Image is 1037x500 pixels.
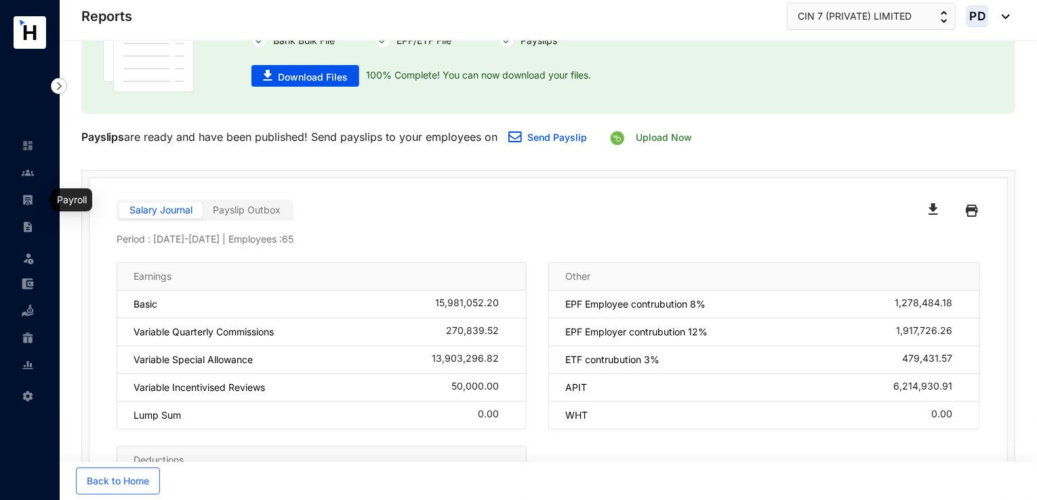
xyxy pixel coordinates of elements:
img: settings-unselected.1febfda315e6e19643a1.svg [22,390,34,402]
img: report-unselected.e6a6b4230fc7da01f883.svg [22,359,34,371]
img: nav-icon-right.af6afadce00d159da59955279c43614e.svg [51,78,67,94]
img: leave-unselected.2934df6273408c3f84d9.svg [22,251,35,265]
li: Loan [11,297,43,325]
p: Deductions [134,453,184,467]
div: 13,903,296.82 [432,353,510,367]
button: Send Payslip [497,125,598,152]
img: white-round-correct.82fe2cc7c780f4a5f5076f0407303cee.svg [251,33,268,49]
p: Lump Sum [134,409,181,422]
span: Salary Journal [129,204,192,215]
p: Period : [DATE] - [DATE] | Employees : 65 [117,232,980,246]
p: Payslips [81,129,124,145]
span: PD [969,10,985,22]
button: Download Files [251,65,359,87]
button: Back to Home [76,467,160,495]
p: Variable Special Allowance [134,353,253,367]
p: EPF Employee contrubution 8% [565,297,706,311]
span: Back to Home [87,474,149,488]
p: WHT [565,409,588,422]
p: ETF contrubution 3% [565,353,659,367]
div: 0.00 [478,409,510,422]
img: people-unselected.118708e94b43a90eceab.svg [22,167,34,179]
p: Earnings [134,270,171,283]
p: are ready and have been published! Send payslips to your employees on [81,129,497,145]
li: Reports [11,352,43,379]
img: contract-unselected.99e2b2107c0a7dd48938.svg [22,221,34,233]
button: Upload Now [598,126,703,148]
li: Expenses [11,270,43,297]
p: EPF Employer contrubution 12% [565,325,708,339]
span: Download Files [278,70,348,84]
p: Bank Bulk File [268,33,335,49]
div: 270,839.52 [446,325,510,339]
img: loan-unselected.d74d20a04637f2d15ab5.svg [22,305,34,317]
div: 6,214,930.91 [893,381,963,394]
li: Contracts [11,213,43,241]
div: 50,000.00 [451,381,510,394]
img: up-down-arrow.74152d26bf9780fbf563ca9c90304185.svg [941,11,948,23]
img: black-download.65125d1489207c3b344388237fee996b.svg [929,203,938,215]
img: black-printer.ae25802fba4fa849f9fa1ebd19a7ed0d.svg [966,200,978,222]
img: payroll-unselected.b590312f920e76f0c668.svg [22,194,34,206]
img: gratuity-unselected.a8c340787eea3cf492d7.svg [22,332,34,344]
span: CIN 7 (PRIVATE) LIMITED [798,9,912,24]
p: Variable Quarterly Commissions [134,325,274,339]
p: Other [565,270,590,283]
p: Variable Incentivised Reviews [134,381,265,394]
img: bamboohr.46fa04f9cf027a28c03be7074a26ce9d.svg [609,129,626,147]
li: Contacts [11,159,43,186]
li: Home [11,132,43,159]
div: 1,278,484.18 [895,297,963,311]
div: 0.00 [931,409,963,422]
a: Upload Now [636,131,692,143]
p: EPF/ETF File [391,33,451,49]
li: Gratuity [11,325,43,352]
img: home-unselected.a29eae3204392db15eaf.svg [22,140,34,152]
p: Reports [81,7,132,26]
div: 479,431.57 [902,353,963,367]
img: white-round-correct.82fe2cc7c780f4a5f5076f0407303cee.svg [499,33,515,49]
button: CIN 7 (PRIVATE) LIMITED [787,3,956,30]
p: 100% Complete! You can now download your files. [359,65,591,87]
div: 1,917,726.26 [896,325,963,339]
img: expense-unselected.2edcf0507c847f3e9e96.svg [22,278,34,290]
p: Basic [134,297,157,311]
div: 15,981,052.20 [435,297,510,311]
p: APIT [565,381,587,394]
img: email.a35e10f87340586329067f518280dd4d.svg [508,131,522,142]
img: white-round-correct.82fe2cc7c780f4a5f5076f0407303cee.svg [375,33,391,49]
li: Payroll [11,186,43,213]
span: Payslip Outbox [213,204,281,215]
img: dropdown-black.8e83cc76930a90b1a4fdb6d089b7bf3a.svg [995,14,1010,19]
a: Send Payslip [527,131,587,143]
p: Payslips [515,33,557,49]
